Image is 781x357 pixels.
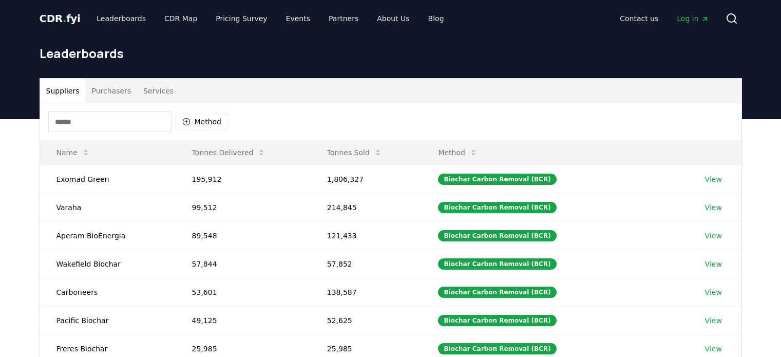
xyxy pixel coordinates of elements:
[40,250,176,278] td: Wakefield Biochar
[40,221,176,250] td: Aperam BioEnergia
[438,343,556,354] div: Biochar Carbon Removal (BCR)
[438,287,556,298] div: Biochar Carbon Removal (BCR)
[40,278,176,306] td: Carboneers
[705,344,722,354] a: View
[40,11,81,26] a: CDR.fyi
[137,79,180,103] button: Services
[184,142,274,163] button: Tonnes Delivered
[438,258,556,270] div: Biochar Carbon Removal (BCR)
[88,9,452,28] nav: Main
[612,9,717,28] nav: Main
[430,142,486,163] button: Method
[176,221,311,250] td: 89,548
[677,13,709,24] span: Log in
[311,165,422,193] td: 1,806,327
[705,202,722,213] a: View
[319,142,390,163] button: Tonnes Sold
[207,9,275,28] a: Pricing Survey
[48,142,98,163] button: Name
[705,174,722,184] a: View
[176,165,311,193] td: 195,912
[669,9,717,28] a: Log in
[438,315,556,326] div: Biochar Carbon Removal (BCR)
[156,9,205,28] a: CDR Map
[40,306,176,334] td: Pacific Biochar
[438,230,556,241] div: Biochar Carbon Removal (BCR)
[612,9,666,28] a: Contact us
[176,250,311,278] td: 57,844
[40,45,742,62] h1: Leaderboards
[40,12,81,25] span: CDR fyi
[176,193,311,221] td: 99,512
[705,231,722,241] a: View
[320,9,367,28] a: Partners
[176,306,311,334] td: 49,125
[438,202,556,213] div: Biochar Carbon Removal (BCR)
[176,278,311,306] td: 53,601
[40,165,176,193] td: Exomad Green
[40,79,86,103] button: Suppliers
[311,306,422,334] td: 52,625
[369,9,417,28] a: About Us
[85,79,137,103] button: Purchasers
[311,250,422,278] td: 57,852
[278,9,318,28] a: Events
[176,114,228,130] button: Method
[705,315,722,326] a: View
[40,193,176,221] td: Varaha
[63,12,66,25] span: .
[438,174,556,185] div: Biochar Carbon Removal (BCR)
[705,259,722,269] a: View
[705,287,722,297] a: View
[311,193,422,221] td: 214,845
[311,278,422,306] td: 138,587
[88,9,154,28] a: Leaderboards
[420,9,452,28] a: Blog
[311,221,422,250] td: 121,433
